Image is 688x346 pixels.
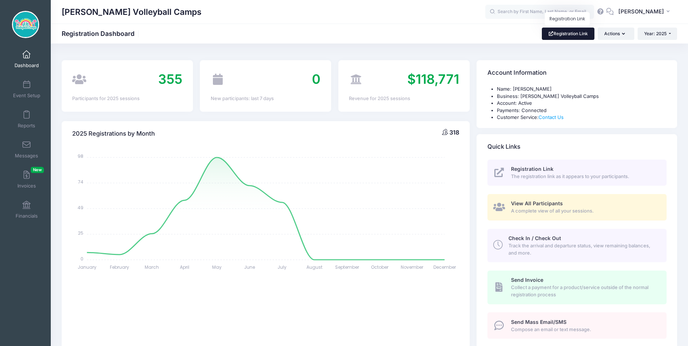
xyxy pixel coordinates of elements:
[598,28,634,40] button: Actions
[16,213,38,219] span: Financials
[545,12,590,26] div: Registration Link
[497,107,667,114] li: Payments: Connected
[9,46,44,72] a: Dashboard
[78,264,96,270] tspan: January
[511,277,543,283] span: Send Invoice
[511,319,567,325] span: Send Mass Email/SMS
[312,71,321,87] span: 0
[485,5,594,19] input: Search by First Name, Last Name, or Email...
[487,136,520,157] h4: Quick Links
[213,264,222,270] tspan: May
[407,71,459,87] span: $118,771
[110,264,129,270] tspan: February
[508,242,658,256] span: Track the arrival and departure status, view remaining balances, and more.
[31,167,44,173] span: New
[487,194,667,221] a: View All Participants A complete view of all your sessions.
[17,183,36,189] span: Invoices
[78,204,83,210] tspan: 49
[644,31,667,36] span: Year: 2025
[539,114,564,120] a: Contact Us
[371,264,389,270] tspan: October
[349,95,459,102] div: Revenue for 2025 sessions
[511,326,658,333] span: Compose an email or text message.
[211,95,321,102] div: New participants: last 7 days
[277,264,287,270] tspan: July
[78,153,83,159] tspan: 98
[81,255,83,261] tspan: 0
[18,123,35,129] span: Reports
[511,166,553,172] span: Registration Link
[433,264,456,270] tspan: December
[78,230,83,236] tspan: 25
[511,207,658,215] span: A complete view of all your sessions.
[487,63,547,83] h4: Account Information
[62,4,202,20] h1: [PERSON_NAME] Volleyball Camps
[511,173,658,180] span: The registration link as it appears to your participants.
[9,77,44,102] a: Event Setup
[497,100,667,107] li: Account: Active
[614,4,677,20] button: [PERSON_NAME]
[401,264,424,270] tspan: November
[9,137,44,162] a: Messages
[487,229,667,262] a: Check In / Check Out Track the arrival and departure status, view remaining balances, and more.
[511,200,563,206] span: View All Participants
[9,197,44,222] a: Financials
[15,153,38,159] span: Messages
[487,271,667,304] a: Send Invoice Collect a payment for a product/service outside of the normal registration process
[487,160,667,186] a: Registration Link The registration link as it appears to your participants.
[145,264,159,270] tspan: March
[497,93,667,100] li: Business: [PERSON_NAME] Volleyball Camps
[638,28,677,40] button: Year: 2025
[449,129,459,136] span: 318
[72,123,155,144] h4: 2025 Registrations by Month
[335,264,359,270] tspan: September
[9,107,44,132] a: Reports
[542,28,594,40] a: Registration Link
[13,92,40,99] span: Event Setup
[497,114,667,121] li: Customer Service:
[618,8,664,16] span: [PERSON_NAME]
[180,264,189,270] tspan: April
[72,95,182,102] div: Participants for 2025 sessions
[487,312,667,339] a: Send Mass Email/SMS Compose an email or text message.
[78,179,83,185] tspan: 74
[508,235,561,241] span: Check In / Check Out
[244,264,255,270] tspan: June
[306,264,322,270] tspan: August
[9,167,44,192] a: InvoicesNew
[12,11,39,38] img: Jeff Huebner Volleyball Camps
[62,30,141,37] h1: Registration Dashboard
[497,86,667,93] li: Name: [PERSON_NAME]
[511,284,658,298] span: Collect a payment for a product/service outside of the normal registration process
[158,71,182,87] span: 355
[15,62,39,69] span: Dashboard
